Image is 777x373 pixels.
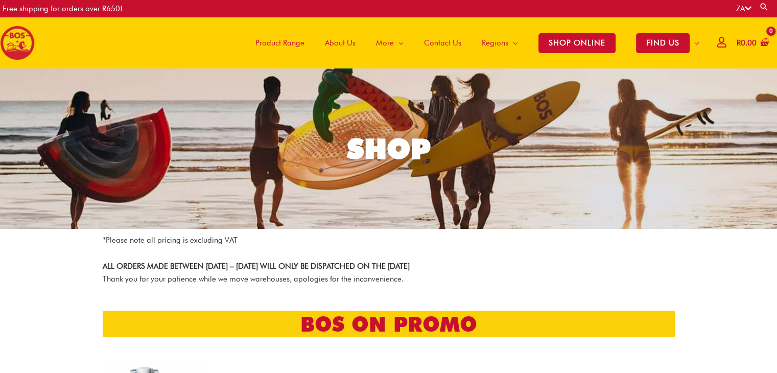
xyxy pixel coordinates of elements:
[424,28,461,58] span: Contact Us
[255,28,304,58] span: Product Range
[414,17,472,68] a: Contact Us
[735,32,769,55] a: View Shopping Cart, empty
[636,33,690,53] span: FIND US
[538,33,616,53] span: SHOP ONLINE
[325,28,356,58] span: About Us
[315,17,366,68] a: About Us
[737,38,741,48] span: R
[376,28,394,58] span: More
[347,135,431,163] div: SHOP
[245,17,315,68] a: Product Range
[737,38,757,48] bdi: 0.00
[482,28,508,58] span: Regions
[103,311,675,337] h2: bos on promo
[103,260,675,286] p: Thank you for your patience while we move warehouses, apologies for the inconvenience.
[366,17,414,68] a: More
[528,17,626,68] a: SHOP ONLINE
[238,17,710,68] nav: Site Navigation
[103,234,675,247] p: *Please note all pricing is excluding VAT
[736,4,751,13] a: ZA
[103,262,410,271] strong: ALL ORDERS MADE BETWEEN [DATE] – [DATE] WILL ONLY BE DISPATCHED ON THE [DATE]
[472,17,528,68] a: Regions
[759,2,769,12] a: Search button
